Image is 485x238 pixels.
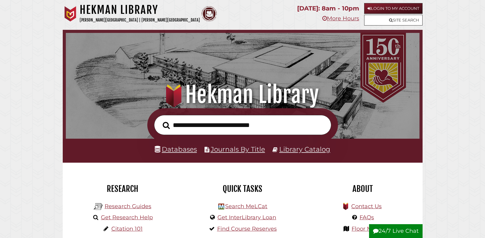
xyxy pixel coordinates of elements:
[364,15,423,26] a: Site Search
[105,203,151,210] a: Research Guides
[80,17,200,24] p: [PERSON_NAME][GEOGRAPHIC_DATA] | [PERSON_NAME][GEOGRAPHIC_DATA]
[160,120,173,131] button: Search
[322,15,359,22] a: More Hours
[352,225,382,232] a: Floor Maps
[218,204,224,209] img: Hekman Library Logo
[225,203,267,210] a: Search MeLCat
[297,3,359,14] p: [DATE]: 8am - 10pm
[80,3,200,17] h1: Hekman Library
[307,184,418,194] h2: About
[94,202,103,211] img: Hekman Library Logo
[201,6,217,22] img: Calvin Theological Seminary
[101,214,153,221] a: Get Research Help
[111,225,143,232] a: Citation 101
[211,145,265,153] a: Journals By Title
[351,203,382,210] a: Contact Us
[217,225,277,232] a: Find Course Reserves
[187,184,298,194] h2: Quick Tasks
[67,184,178,194] h2: Research
[279,145,330,153] a: Library Catalog
[63,6,78,22] img: Calvin University
[360,214,374,221] a: FAQs
[73,81,412,108] h1: Hekman Library
[163,121,170,129] i: Search
[155,145,197,153] a: Databases
[364,3,423,14] a: Login to My Account
[217,214,276,221] a: Get InterLibrary Loan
